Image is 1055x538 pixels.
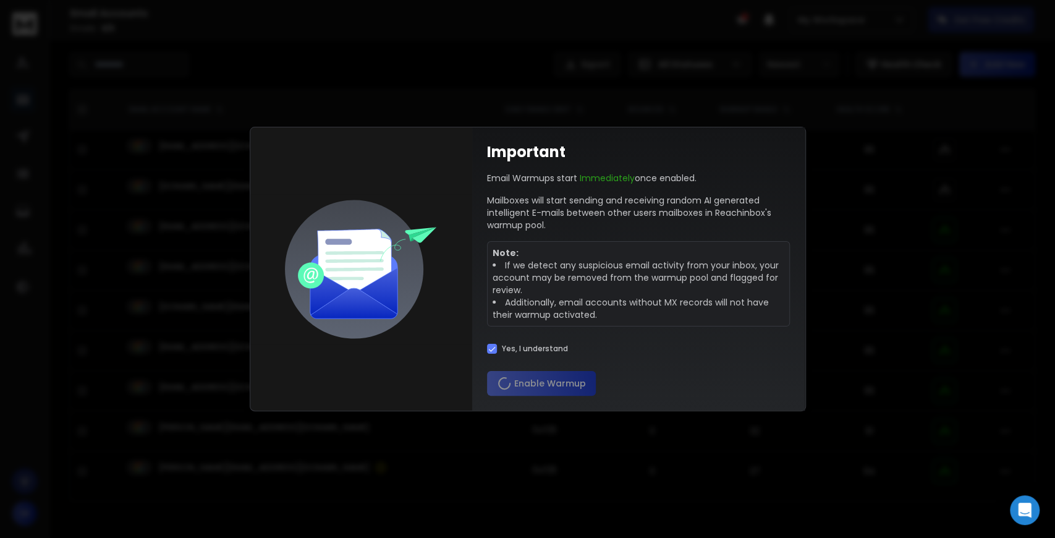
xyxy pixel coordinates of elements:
li: Additionally, email accounts without MX records will not have their warmup activated. [493,296,785,321]
label: Yes, I understand [502,344,568,354]
p: Mailboxes will start sending and receiving random AI generated intelligent E-mails between other ... [487,194,790,231]
h1: Important [487,142,566,162]
li: If we detect any suspicious email activity from your inbox, your account may be removed from the ... [493,259,785,296]
p: Note: [493,247,785,259]
p: Email Warmups start once enabled. [487,172,697,184]
div: Open Intercom Messenger [1010,495,1040,525]
span: Immediately [580,172,635,184]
